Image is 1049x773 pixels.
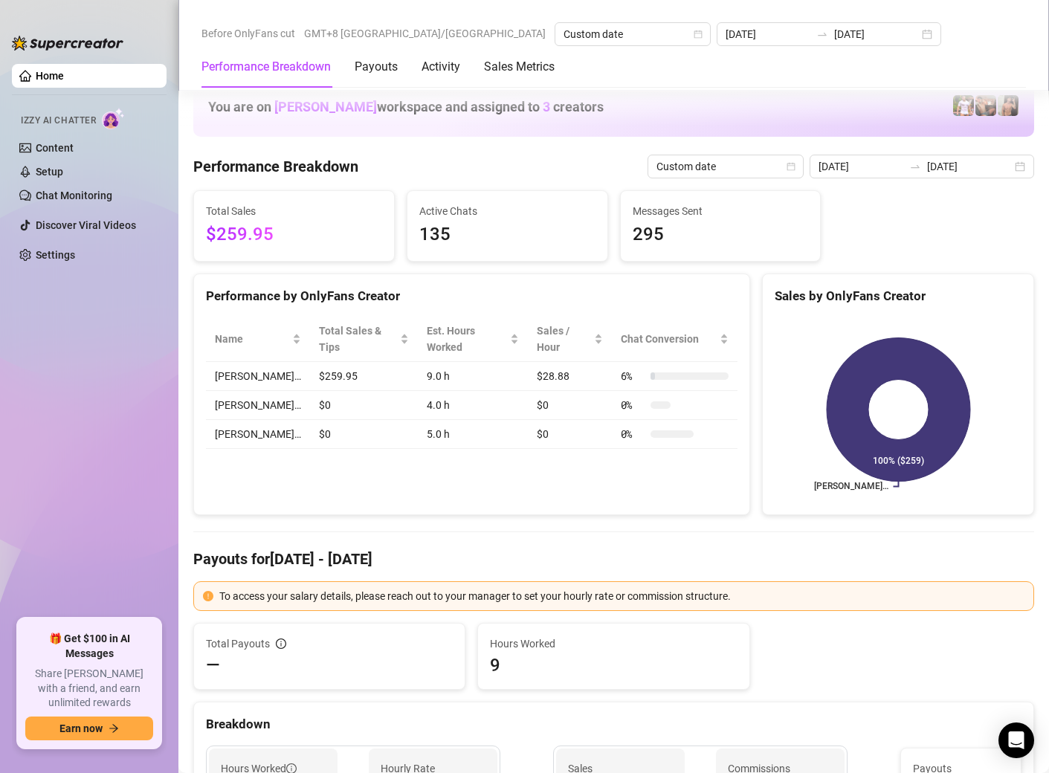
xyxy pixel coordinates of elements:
[909,161,921,172] span: swap-right
[528,317,612,362] th: Sales / Hour
[206,221,382,249] span: $259.95
[621,368,645,384] span: 6 %
[537,323,591,355] span: Sales / Hour
[319,323,397,355] span: Total Sales & Tips
[203,591,213,601] span: exclamation-circle
[206,362,310,391] td: [PERSON_NAME]…
[656,155,795,178] span: Custom date
[36,70,64,82] a: Home
[25,632,153,661] span: 🎁 Get $100 in AI Messages
[419,221,595,249] span: 135
[418,362,528,391] td: 9.0 h
[775,286,1021,306] div: Sales by OnlyFans Creator
[25,717,153,740] button: Earn nowarrow-right
[12,36,123,51] img: logo-BBDzfeDw.svg
[543,99,550,114] span: 3
[36,190,112,201] a: Chat Monitoring
[274,99,377,114] span: [PERSON_NAME]
[193,549,1034,569] h4: Payouts for [DATE] - [DATE]
[484,58,555,76] div: Sales Metrics
[206,714,1021,734] div: Breakdown
[310,420,418,449] td: $0
[834,26,919,42] input: End date
[206,635,270,652] span: Total Payouts
[206,420,310,449] td: [PERSON_NAME]…
[310,391,418,420] td: $0
[909,161,921,172] span: to
[726,26,810,42] input: Start date
[819,158,903,175] input: Start date
[816,28,828,40] span: swap-right
[490,653,737,677] span: 9
[206,317,310,362] th: Name
[36,142,74,154] a: Content
[206,391,310,420] td: [PERSON_NAME]…
[621,397,645,413] span: 0 %
[219,588,1024,604] div: To access your salary details, please reach out to your manager to set your hourly rate or commis...
[102,108,125,129] img: AI Chatter
[59,722,103,734] span: Earn now
[310,362,418,391] td: $259.95
[215,331,289,347] span: Name
[528,420,612,449] td: $0
[418,420,528,449] td: 5.0 h
[36,249,75,261] a: Settings
[25,667,153,711] span: Share [PERSON_NAME] with a friend, and earn unlimited rewards
[998,95,1019,116] img: Zach
[419,203,595,219] span: Active Chats
[816,28,828,40] span: to
[109,723,119,734] span: arrow-right
[208,99,604,115] h1: You are on workspace and assigned to creators
[927,158,1012,175] input: End date
[21,114,96,128] span: Izzy AI Chatter
[528,391,612,420] td: $0
[621,426,645,442] span: 0 %
[206,653,220,677] span: —
[814,482,888,492] text: [PERSON_NAME]…
[953,95,974,116] img: Hector
[528,362,612,391] td: $28.88
[612,317,737,362] th: Chat Conversion
[633,221,809,249] span: 295
[998,722,1034,758] div: Open Intercom Messenger
[206,286,737,306] div: Performance by OnlyFans Creator
[787,162,795,171] span: calendar
[621,331,717,347] span: Chat Conversion
[276,638,286,649] span: info-circle
[422,58,460,76] div: Activity
[694,30,703,39] span: calendar
[36,166,63,178] a: Setup
[633,203,809,219] span: Messages Sent
[355,58,398,76] div: Payouts
[193,156,358,177] h4: Performance Breakdown
[975,95,996,116] img: Osvaldo
[564,23,702,45] span: Custom date
[490,635,737,652] span: Hours Worked
[418,391,528,420] td: 4.0 h
[304,22,546,45] span: GMT+8 [GEOGRAPHIC_DATA]/[GEOGRAPHIC_DATA]
[310,317,418,362] th: Total Sales & Tips
[206,203,382,219] span: Total Sales
[36,219,136,231] a: Discover Viral Videos
[427,323,507,355] div: Est. Hours Worked
[201,58,331,76] div: Performance Breakdown
[201,22,295,45] span: Before OnlyFans cut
